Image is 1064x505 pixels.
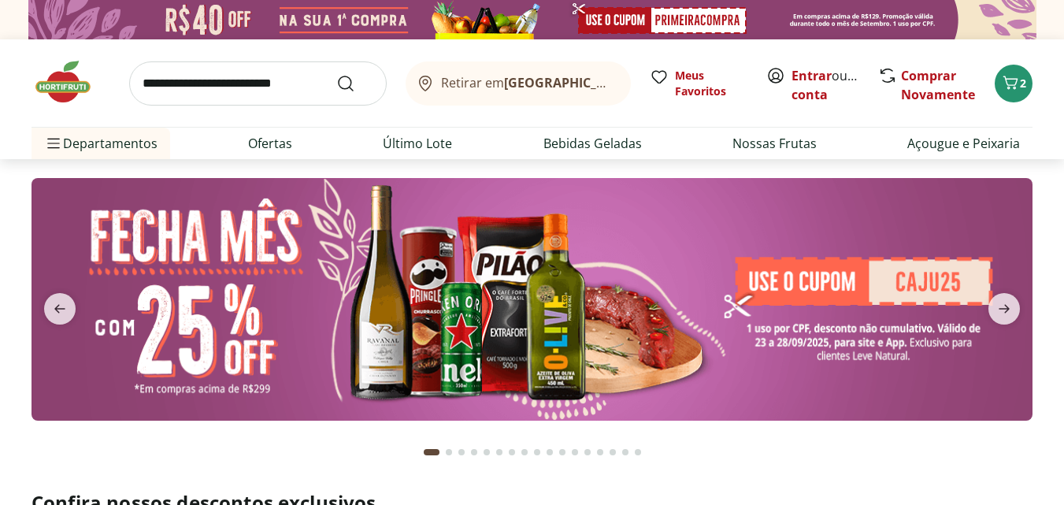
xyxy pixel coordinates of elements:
[441,76,615,90] span: Retirar em
[792,67,878,103] a: Criar conta
[569,433,581,471] button: Go to page 12 from fs-carousel
[506,433,518,471] button: Go to page 7 from fs-carousel
[504,74,769,91] b: [GEOGRAPHIC_DATA]/[GEOGRAPHIC_DATA]
[543,433,556,471] button: Go to page 10 from fs-carousel
[543,134,642,153] a: Bebidas Geladas
[383,134,452,153] a: Último Lote
[32,58,110,106] img: Hortifruti
[594,433,606,471] button: Go to page 14 from fs-carousel
[493,433,506,471] button: Go to page 6 from fs-carousel
[44,124,158,162] span: Departamentos
[44,124,63,162] button: Menu
[336,74,374,93] button: Submit Search
[248,134,292,153] a: Ofertas
[606,433,619,471] button: Go to page 15 from fs-carousel
[732,134,817,153] a: Nossas Frutas
[556,433,569,471] button: Go to page 11 from fs-carousel
[443,433,455,471] button: Go to page 2 from fs-carousel
[792,67,832,84] a: Entrar
[518,433,531,471] button: Go to page 8 from fs-carousel
[455,433,468,471] button: Go to page 3 from fs-carousel
[581,433,594,471] button: Go to page 13 from fs-carousel
[907,134,1020,153] a: Açougue e Peixaria
[650,68,747,99] a: Meus Favoritos
[421,433,443,471] button: Current page from fs-carousel
[531,433,543,471] button: Go to page 9 from fs-carousel
[468,433,480,471] button: Go to page 4 from fs-carousel
[995,65,1032,102] button: Carrinho
[632,433,644,471] button: Go to page 17 from fs-carousel
[129,61,387,106] input: search
[32,178,1032,421] img: banana
[976,293,1032,325] button: next
[792,66,862,104] span: ou
[901,67,975,103] a: Comprar Novamente
[619,433,632,471] button: Go to page 16 from fs-carousel
[675,68,747,99] span: Meus Favoritos
[1020,76,1026,91] span: 2
[32,293,88,325] button: previous
[406,61,631,106] button: Retirar em[GEOGRAPHIC_DATA]/[GEOGRAPHIC_DATA]
[480,433,493,471] button: Go to page 5 from fs-carousel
